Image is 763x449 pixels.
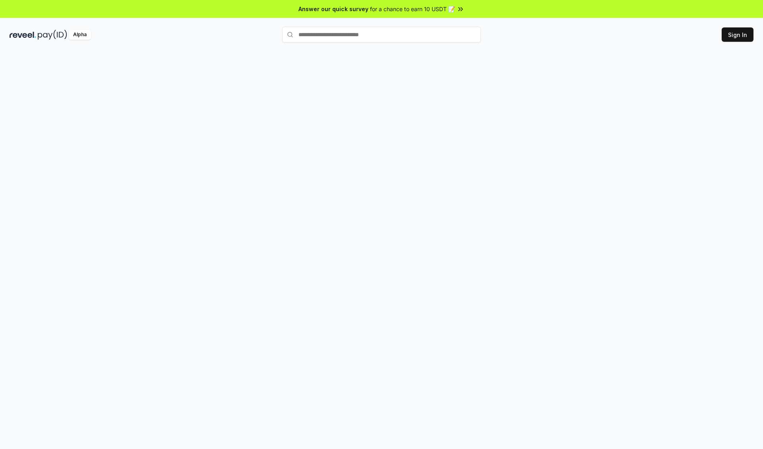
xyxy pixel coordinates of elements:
button: Sign In [722,27,753,42]
img: reveel_dark [10,30,36,40]
span: for a chance to earn 10 USDT 📝 [370,5,455,13]
img: pay_id [38,30,67,40]
div: Alpha [69,30,91,40]
span: Answer our quick survey [298,5,368,13]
